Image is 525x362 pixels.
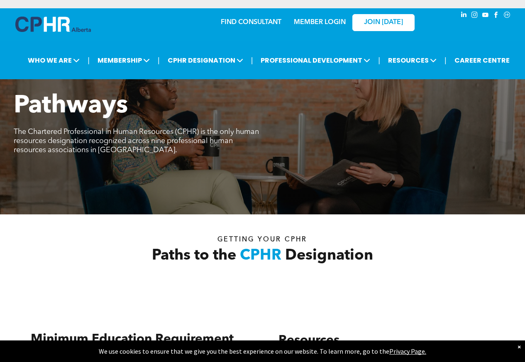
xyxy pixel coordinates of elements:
[25,53,82,68] span: WHO WE ARE
[294,19,346,26] a: MEMBER LOGIN
[470,10,479,22] a: instagram
[503,10,512,22] a: Social network
[152,248,236,263] span: Paths to the
[158,52,160,69] li: |
[386,53,439,68] span: RESOURCES
[378,52,380,69] li: |
[285,248,373,263] span: Designation
[452,53,512,68] a: CAREER CENTRE
[251,52,253,69] li: |
[352,14,415,31] a: JOIN [DATE]
[221,19,281,26] a: FIND CONSULTANT
[258,53,373,68] span: PROFESSIONAL DEVELOPMENT
[518,343,521,351] div: Dismiss notification
[364,19,403,27] span: JOIN [DATE]
[95,53,152,68] span: MEMBERSHIP
[459,10,469,22] a: linkedin
[389,347,426,355] a: Privacy Page.
[165,53,246,68] span: CPHR DESIGNATION
[492,10,501,22] a: facebook
[88,52,90,69] li: |
[217,236,307,243] span: Getting your Cphr
[444,52,447,69] li: |
[278,334,339,347] span: Resources
[14,128,259,154] span: The Chartered Professional in Human Resources (CPHR) is the only human resources designation reco...
[14,94,128,119] span: Pathways
[481,10,490,22] a: youtube
[31,333,234,360] span: Minimum Education Requirement to Pursue the
[15,17,91,32] img: A blue and white logo for cp alberta
[240,248,281,263] span: CPHR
